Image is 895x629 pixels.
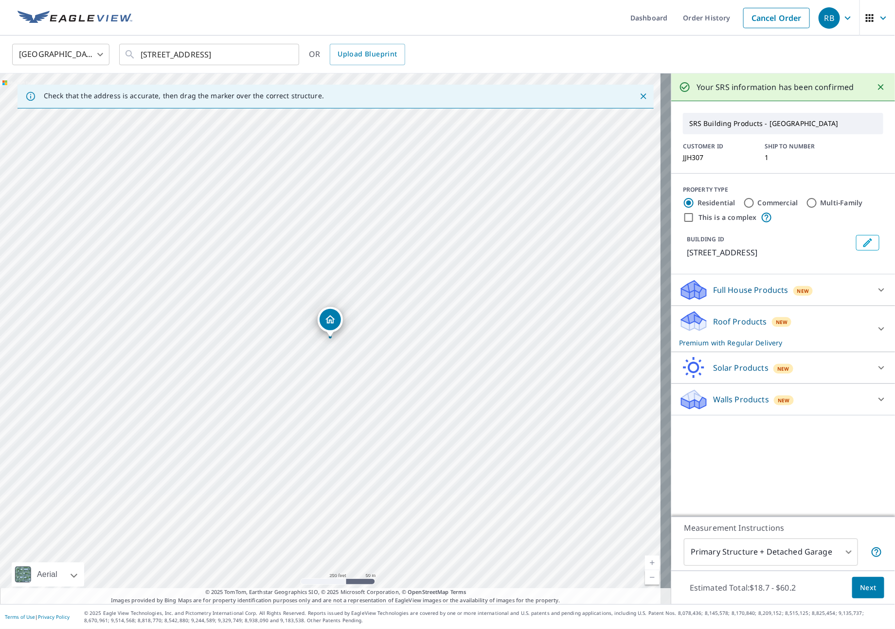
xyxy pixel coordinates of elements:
p: Full House Products [713,284,788,296]
p: Solar Products [713,362,769,374]
p: Check that the address is accurate, then drag the marker over the correct structure. [44,91,324,100]
p: JJH307 [683,154,753,162]
span: © 2025 TomTom, Earthstar Geographics SIO, © 2025 Microsoft Corporation, © [205,588,466,596]
label: Residential [698,198,735,208]
label: This is a complex [698,213,757,222]
img: EV Logo [18,11,132,25]
button: Next [852,577,884,599]
div: Full House ProductsNew [679,278,887,302]
a: Upload Blueprint [330,44,405,65]
p: © 2025 Eagle View Technologies, Inc. and Pictometry International Corp. All Rights Reserved. Repo... [84,610,890,624]
a: OpenStreetMap [408,588,448,595]
div: Aerial [34,562,60,587]
div: Aerial [12,562,84,587]
button: Close [875,81,887,93]
button: Edit building 1 [856,235,879,251]
button: Close [637,90,650,103]
a: Current Level 17, Zoom Out [645,570,660,585]
p: Premium with Regular Delivery [679,338,870,348]
a: Terms of Use [5,613,35,620]
a: Terms [450,588,466,595]
a: Cancel Order [743,8,810,28]
div: Walls ProductsNew [679,388,887,411]
div: [GEOGRAPHIC_DATA] [12,41,109,68]
span: Your report will include the primary structure and a detached garage if one exists. [871,546,882,558]
p: Roof Products [713,316,767,327]
div: PROPERTY TYPE [683,185,883,194]
p: CUSTOMER ID [683,142,753,151]
label: Multi-Family [821,198,863,208]
div: RB [819,7,840,29]
p: SHIP TO NUMBER [765,142,835,151]
div: Dropped pin, building 1, Residential property, 3919 I St Vancouver, WA 98663 [318,307,343,337]
span: New [778,396,790,404]
p: SRS Building Products - [GEOGRAPHIC_DATA] [685,115,881,132]
div: Primary Structure + Detached Garage [684,539,858,566]
p: | [5,614,70,620]
span: Upload Blueprint [338,48,397,60]
span: New [776,318,788,326]
p: BUILDING ID [687,235,724,243]
a: Current Level 17, Zoom In [645,556,660,570]
p: 1 [765,154,835,162]
label: Commercial [758,198,798,208]
a: Privacy Policy [38,613,70,620]
span: New [797,287,809,295]
input: Search by address or latitude-longitude [141,41,279,68]
div: Roof ProductsNewPremium with Regular Delivery [679,310,887,348]
span: New [777,365,789,373]
div: Solar ProductsNew [679,356,887,379]
div: OR [309,44,405,65]
p: [STREET_ADDRESS] [687,247,852,258]
p: Your SRS information has been confirmed [697,81,854,93]
p: Walls Products [713,394,769,405]
p: Estimated Total: $18.7 - $60.2 [682,577,804,598]
p: Measurement Instructions [684,522,882,534]
span: Next [860,582,877,594]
